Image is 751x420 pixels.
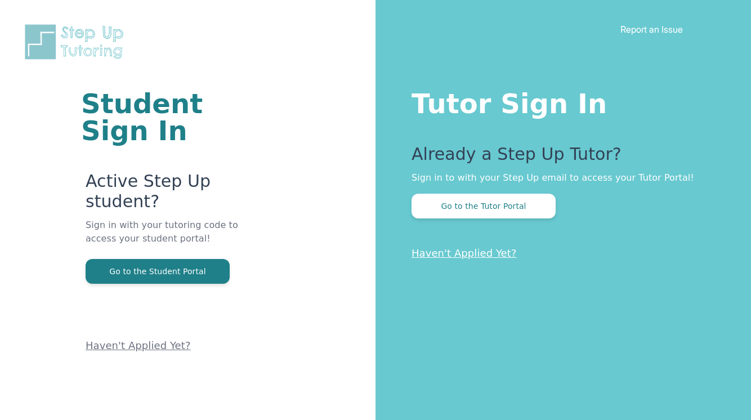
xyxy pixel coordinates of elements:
h1: Student Sign In [81,90,240,144]
img: Step Up Tutoring horizontal logo [23,23,131,61]
a: Haven't Applied Yet? [412,247,517,259]
p: Sign in to with your Step Up email to access your Tutor Portal! [412,171,706,185]
a: Report an Issue [620,24,683,35]
button: Go to the Tutor Portal [412,194,556,218]
button: Go to the Student Portal [86,259,230,284]
a: Go to the Tutor Portal [412,200,556,211]
p: Active Step Up student? [86,171,240,218]
p: Already a Step Up Tutor? [412,144,706,171]
p: Sign in with your tutoring code to access your student portal! [86,218,240,259]
a: Go to the Student Portal [86,266,230,276]
h1: Tutor Sign In [412,86,706,117]
a: Haven't Applied Yet? [86,339,191,351]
